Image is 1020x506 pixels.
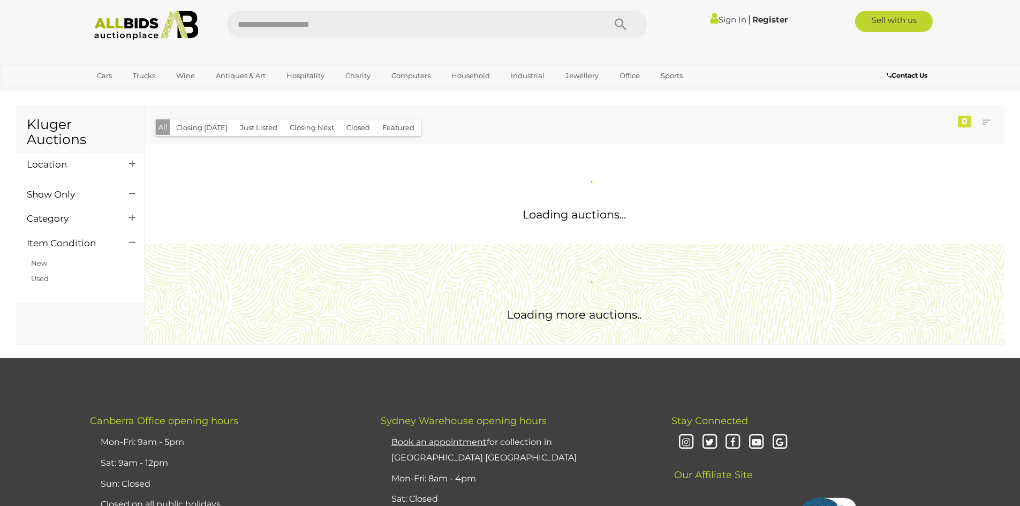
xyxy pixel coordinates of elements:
span: Stay Connected [671,415,748,427]
li: Mon-Fri: 9am - 5pm [98,432,354,453]
a: Cars [90,67,119,85]
a: Computers [384,67,437,85]
li: Mon-Fri: 8am - 4pm [389,469,645,489]
span: Sydney Warehouse opening hours [381,415,547,427]
span: Loading auctions... [523,208,626,221]
a: Book an appointmentfor collection in [GEOGRAPHIC_DATA] [GEOGRAPHIC_DATA] [391,437,577,463]
button: All [156,119,170,135]
span: Canberra Office opening hours [90,415,238,427]
a: New [31,259,47,267]
li: Sun: Closed [98,474,354,495]
a: Office [613,67,647,85]
h4: Location [27,160,113,170]
a: Jewellery [558,67,606,85]
i: Facebook [723,433,742,452]
span: Our Affiliate Site [671,453,753,481]
u: Book an appointment [391,437,487,447]
a: Charity [338,67,377,85]
h4: Item Condition [27,238,113,248]
span: | [748,13,751,25]
button: Featured [376,119,421,136]
a: Wine [169,67,202,85]
button: Search [594,11,647,37]
a: Used [31,274,49,283]
a: Sports [654,67,690,85]
div: 0 [958,116,971,127]
img: Allbids.com.au [88,11,205,40]
i: Instagram [677,433,696,452]
button: Closed [340,119,376,136]
span: Loading more auctions.. [507,308,641,321]
a: [GEOGRAPHIC_DATA] [90,85,180,102]
a: Industrial [504,67,551,85]
a: Contact Us [887,70,930,81]
a: Antiques & Art [209,67,273,85]
h1: Kluger Auctions [27,117,133,147]
a: Hospitality [279,67,331,85]
h4: Category [27,214,113,224]
a: Trucks [126,67,162,85]
a: Household [444,67,497,85]
h4: Show Only [27,190,113,200]
button: Closing Next [283,119,341,136]
b: Contact Us [887,71,927,79]
a: Register [752,14,788,25]
i: Google [770,433,789,452]
i: Twitter [700,433,719,452]
li: Sat: 9am - 12pm [98,453,354,474]
a: Sell with us [855,11,933,32]
i: Youtube [747,433,766,452]
a: Sign In [710,14,746,25]
button: Closing [DATE] [170,119,234,136]
button: Just Listed [233,119,284,136]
